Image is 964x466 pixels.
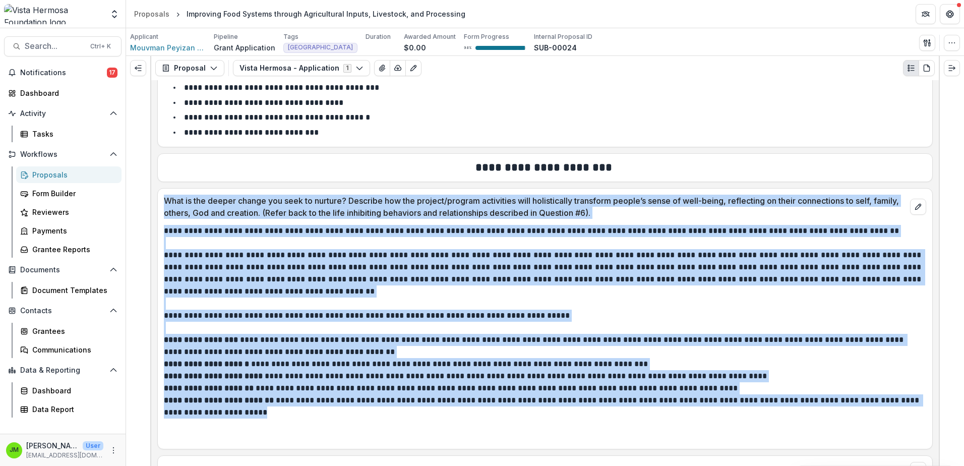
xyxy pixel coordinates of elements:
span: Documents [20,266,105,274]
button: More [107,444,119,456]
p: Internal Proposal ID [534,32,592,41]
span: Data & Reporting [20,366,105,375]
div: Dashboard [32,385,113,396]
span: [GEOGRAPHIC_DATA] [288,44,353,51]
p: What is the deeper change you seek to nurture? Describe how the project/program activities will h... [164,195,906,219]
div: Form Builder [32,188,113,199]
div: Improving Food Systems through Agricultural Inputs, Livestock, and Processing [187,9,465,19]
p: Pipeline [214,32,238,41]
p: [PERSON_NAME] [26,440,79,451]
button: View Attached Files [374,60,390,76]
div: Tasks [32,129,113,139]
a: Grantees [16,323,122,339]
p: Duration [366,32,391,41]
button: Expand left [130,60,146,76]
a: Communications [16,341,122,358]
p: [EMAIL_ADDRESS][DOMAIN_NAME] [26,451,103,460]
div: Reviewers [32,207,113,217]
div: Jerry Martinez [10,447,19,453]
button: Plaintext view [903,60,919,76]
div: Grantees [32,326,113,336]
p: User [83,441,103,450]
button: Open Documents [4,262,122,278]
span: Contacts [20,307,105,315]
button: PDF view [919,60,935,76]
button: Vista Hermosa - Application1 [233,60,370,76]
a: Grantee Reports [16,241,122,258]
button: Open Activity [4,105,122,122]
p: Tags [283,32,298,41]
span: Activity [20,109,105,118]
a: Reviewers [16,204,122,220]
button: Open entity switcher [107,4,122,24]
button: Notifications17 [4,65,122,81]
img: Vista Hermosa Foundation logo [4,4,103,24]
button: Edit as form [405,60,421,76]
a: Form Builder [16,185,122,202]
div: Proposals [32,169,113,180]
p: Awarded Amount [404,32,456,41]
div: Dashboard [20,88,113,98]
span: 17 [107,68,117,78]
div: Communications [32,344,113,355]
button: Search... [4,36,122,56]
button: Open Workflows [4,146,122,162]
span: Notifications [20,69,107,77]
div: Document Templates [32,285,113,296]
div: Proposals [134,9,169,19]
div: Grantee Reports [32,244,113,255]
a: Dashboard [4,85,122,101]
button: Proposal [155,60,224,76]
a: Payments [16,222,122,239]
button: Open Data & Reporting [4,362,122,378]
button: Partners [916,4,936,24]
div: Data Report [32,404,113,415]
p: 98 % [464,44,471,51]
button: Get Help [940,4,960,24]
button: Expand right [944,60,960,76]
a: Tasks [16,126,122,142]
a: Proposals [130,7,173,21]
span: Workflows [20,150,105,159]
p: Form Progress [464,32,509,41]
div: Ctrl + K [88,41,113,52]
p: SUB-00024 [534,42,577,53]
div: Payments [32,225,113,236]
nav: breadcrumb [130,7,469,21]
a: Data Report [16,401,122,418]
a: Proposals [16,166,122,183]
span: Search... [25,41,84,51]
a: Mouvman Peyizan 3eme Kanperin (MP3K) [130,42,206,53]
button: Open Contacts [4,303,122,319]
p: Applicant [130,32,158,41]
a: Document Templates [16,282,122,299]
button: edit [910,199,926,215]
a: Dashboard [16,382,122,399]
p: Grant Application [214,42,275,53]
p: $0.00 [404,42,426,53]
